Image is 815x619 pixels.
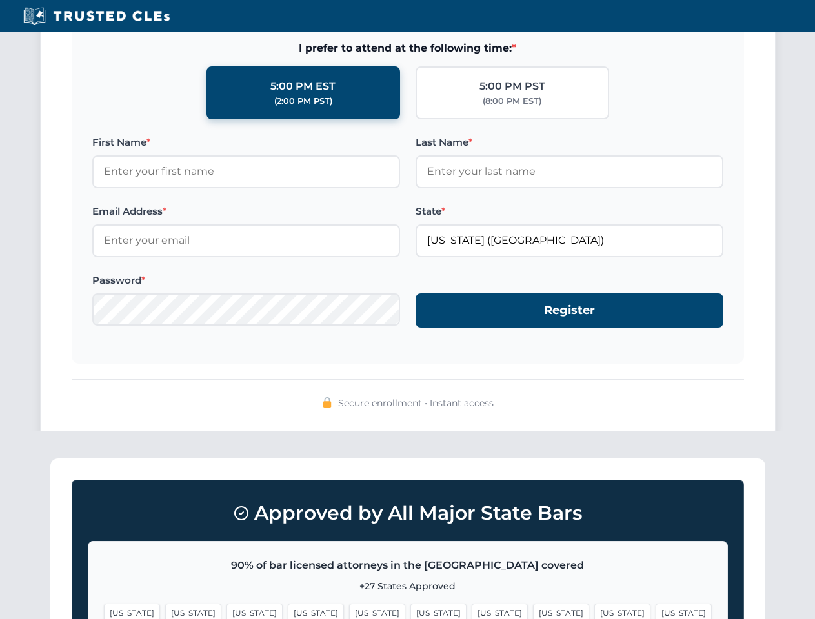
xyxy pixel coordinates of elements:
[416,155,723,188] input: Enter your last name
[479,78,545,95] div: 5:00 PM PST
[92,40,723,57] span: I prefer to attend at the following time:
[322,397,332,408] img: 🔒
[416,293,723,328] button: Register
[92,155,400,188] input: Enter your first name
[92,273,400,288] label: Password
[416,224,723,257] input: Florida (FL)
[416,135,723,150] label: Last Name
[104,579,712,593] p: +27 States Approved
[92,224,400,257] input: Enter your email
[338,396,494,410] span: Secure enrollment • Instant access
[92,135,400,150] label: First Name
[483,95,541,108] div: (8:00 PM EST)
[416,204,723,219] label: State
[88,496,728,531] h3: Approved by All Major State Bars
[274,95,332,108] div: (2:00 PM PST)
[19,6,174,26] img: Trusted CLEs
[270,78,336,95] div: 5:00 PM EST
[92,204,400,219] label: Email Address
[104,557,712,574] p: 90% of bar licensed attorneys in the [GEOGRAPHIC_DATA] covered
